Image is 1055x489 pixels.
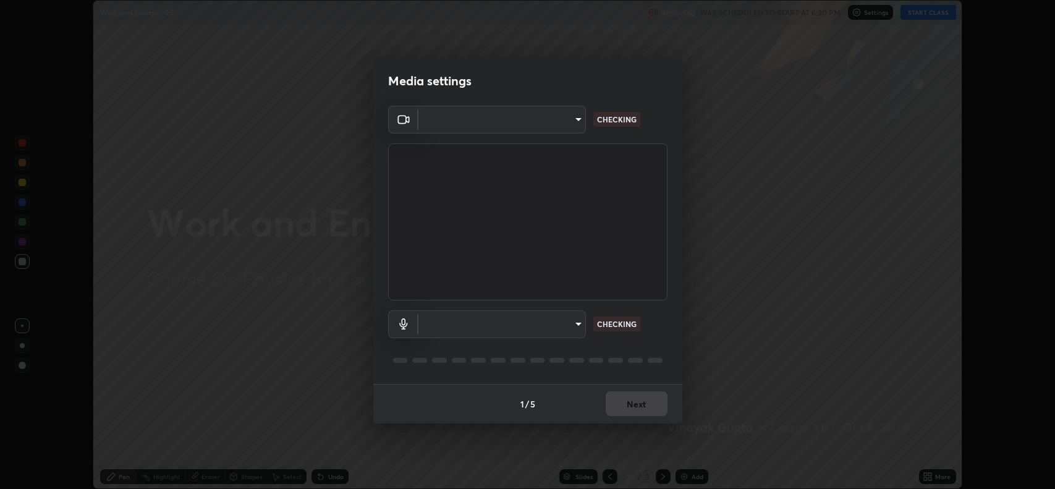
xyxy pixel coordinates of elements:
div: ​ [418,310,586,338]
p: CHECKING [597,114,637,125]
h4: / [525,398,529,410]
div: ​ [418,106,586,134]
h4: 5 [530,398,535,410]
h4: 1 [520,398,524,410]
p: CHECKING [597,318,637,330]
h2: Media settings [388,73,472,89]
